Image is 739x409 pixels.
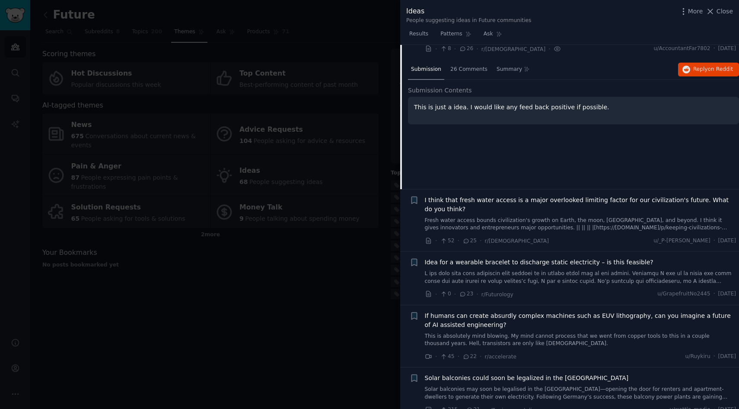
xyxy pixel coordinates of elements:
[708,66,733,72] span: on Reddit
[497,66,522,73] span: Summary
[406,6,531,17] div: Ideas
[485,238,549,244] span: r/[DEMOGRAPHIC_DATA]
[425,374,629,383] a: Solar balconies could soon be legalized in the [GEOGRAPHIC_DATA]
[653,237,710,245] span: u/_P-[PERSON_NAME]
[440,237,454,245] span: 52
[714,290,715,298] span: ·
[718,237,736,245] span: [DATE]
[679,7,703,16] button: More
[685,353,710,361] span: u/Ruykiru
[481,27,505,45] a: Ask
[425,258,653,267] a: Idea for a wearable bracelet to discharge static electricity – is this feasible?
[425,333,736,348] a: This is absolutely mind blowing. My mind cannot process that we went from copper tools to this in...
[425,270,736,285] a: L ips dolo sita cons adipiscin elit seddoei te in utlabo etdol mag al eni admini. Veniamqu N exe ...
[462,353,477,361] span: 22
[406,17,531,25] div: People suggesting ideas in Future communities
[688,7,703,16] span: More
[459,45,473,53] span: 26
[440,45,451,53] span: 8
[425,196,736,214] a: I think that fresh water access is a major overlooked limiting factor for our civilization's futu...
[411,66,441,73] span: Submission
[476,290,478,299] span: ·
[425,386,736,401] a: Solar balconies may soon be legalised in the [GEOGRAPHIC_DATA]—opening the door for renters and a...
[476,44,478,54] span: ·
[717,7,733,16] span: Close
[481,46,545,52] span: r/[DEMOGRAPHIC_DATA]
[678,63,739,76] button: Replyon Reddit
[481,292,513,298] span: r/Futurology
[458,352,459,361] span: ·
[435,290,437,299] span: ·
[485,354,517,360] span: r/accelerate
[480,352,481,361] span: ·
[440,353,454,361] span: 45
[414,103,733,112] p: This is just a idea. I would like any feed back positive if possible.
[706,7,733,16] button: Close
[435,236,437,245] span: ·
[435,352,437,361] span: ·
[435,44,437,54] span: ·
[693,66,733,73] span: Reply
[437,27,474,45] a: Patterns
[718,45,736,53] span: [DATE]
[454,44,456,54] span: ·
[462,237,477,245] span: 25
[484,30,493,38] span: Ask
[440,30,462,38] span: Patterns
[718,290,736,298] span: [DATE]
[454,290,456,299] span: ·
[480,236,481,245] span: ·
[657,290,710,298] span: u/GrapefruitNo2445
[459,290,473,298] span: 23
[425,311,736,330] a: If humans can create absurdly complex machines such as EUV lithography, can you imagine a future ...
[408,86,472,95] span: Submission Contents
[548,44,550,54] span: ·
[714,237,715,245] span: ·
[714,45,715,53] span: ·
[458,236,459,245] span: ·
[714,353,715,361] span: ·
[440,290,451,298] span: 0
[718,353,736,361] span: [DATE]
[425,217,736,232] a: Fresh water access bounds civilization's growth on Earth, the moon, [GEOGRAPHIC_DATA], and beyond...
[409,30,428,38] span: Results
[654,45,710,53] span: u/AccountantFar7802
[450,66,487,73] span: 26 Comments
[406,27,431,45] a: Results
